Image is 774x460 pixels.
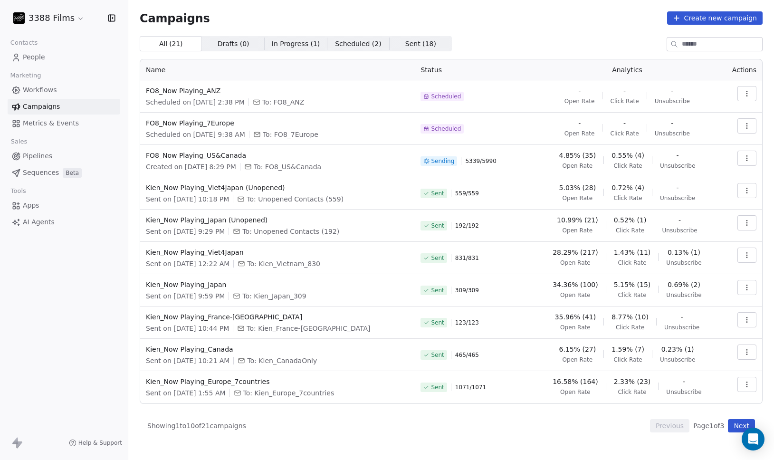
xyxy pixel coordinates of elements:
span: To: Kien_Japan_309 [242,291,306,301]
span: Showing 1 to 10 of 21 campaigns [147,421,246,431]
span: Sent on [DATE] 10:44 PM [146,324,229,333]
span: Metrics & Events [23,118,79,128]
span: Kien_Now Playing_Viet4Japan [146,248,409,257]
a: Apps [8,198,120,213]
span: 5.15% (15) [614,280,651,289]
span: To: FO8_US&Canada [254,162,321,172]
span: Open Rate [563,194,593,202]
span: - [623,86,626,96]
span: 5.03% (28) [559,183,596,192]
span: - [677,151,679,160]
span: Unsubscribe [660,194,695,202]
span: - [623,118,626,128]
span: Sent [431,383,444,391]
span: Sent [431,222,444,230]
span: Click Rate [616,227,644,234]
a: Workflows [8,82,120,98]
span: Kien_Now Playing_Japan [146,280,409,289]
span: 1.59% (7) [612,345,644,354]
span: Scheduled on [DATE] 2:38 PM [146,97,245,107]
span: Open Rate [564,97,595,105]
span: Beta [63,168,82,178]
span: Unsubscribe [655,97,690,105]
th: Status [415,59,534,80]
span: Scheduled [431,125,461,133]
span: FO8_Now Playing_7Europe [146,118,409,128]
span: Open Rate [560,291,591,299]
span: Sent on [DATE] 10:18 PM [146,194,229,204]
span: Sent on [DATE] 9:29 PM [146,227,225,236]
span: Unsubscribe [664,324,699,331]
span: To: Kien_CanadaOnly [247,356,317,365]
span: Click Rate [610,130,639,137]
span: - [578,118,581,128]
span: Click Rate [613,162,642,170]
span: Campaigns [140,11,210,25]
span: Kien_Now Playing_Canada [146,345,409,354]
span: 6.15% (27) [559,345,596,354]
span: Kien_Now Playing_Viet4Japan (Unopened) [146,183,409,192]
span: Click Rate [618,259,646,267]
span: Open Rate [563,356,593,364]
span: Open Rate [563,227,593,234]
span: 4.85% (35) [559,151,596,160]
button: Previous [650,419,689,432]
button: Create new campaign [667,11,763,25]
span: Scheduled [431,93,461,100]
span: To: Kien_Vietnam_830 [247,259,320,268]
span: 28.29% (217) [553,248,598,257]
span: To: FO8_ANZ [262,97,305,107]
span: - [677,183,679,192]
span: 0.72% (4) [612,183,644,192]
span: Open Rate [560,324,591,331]
span: 0.52% (1) [614,215,647,225]
span: Sent [431,287,444,294]
span: Unsubscribe [666,388,701,396]
span: Click Rate [613,194,642,202]
span: 34.36% (100) [553,280,598,289]
span: 2.33% (23) [614,377,651,386]
span: Sequences [23,168,59,178]
span: To: Kien_France-Bulgaria [247,324,370,333]
span: - [671,118,673,128]
span: Marketing [6,68,45,83]
span: Sent on [DATE] 1:55 AM [146,388,226,398]
span: Click Rate [616,324,644,331]
span: Help & Support [78,439,122,447]
th: Analytics [534,59,720,80]
span: 309 / 309 [455,287,479,294]
span: Open Rate [564,130,595,137]
span: Kien_Now Playing_France-[GEOGRAPHIC_DATA] [146,312,409,322]
img: 3388Films_Logo_White.jpg [13,12,25,24]
span: To: Unopened Contacts (192) [242,227,339,236]
span: In Progress ( 1 ) [272,39,320,49]
span: - [681,312,683,322]
span: 8.77% (10) [612,312,649,322]
span: Scheduled on [DATE] 9:38 AM [146,130,245,139]
span: FO8_Now Playing_US&Canada [146,151,409,160]
span: 0.69% (2) [668,280,700,289]
span: Click Rate [613,356,642,364]
a: SequencesBeta [8,165,120,181]
span: Open Rate [560,388,591,396]
span: Kien_Now Playing_Europe_7countries [146,377,409,386]
span: 3388 Films [29,12,75,24]
span: Sent on [DATE] 9:59 PM [146,291,225,301]
span: Unsubscribe [662,227,697,234]
span: AI Agents [23,217,55,227]
span: - [671,86,673,96]
span: 0.13% (1) [668,248,700,257]
span: 465 / 465 [455,351,479,359]
span: Workflows [23,85,57,95]
a: Pipelines [8,148,120,164]
button: 3388 Films [11,10,86,26]
span: Click Rate [618,291,646,299]
span: FO8_Now Playing_ANZ [146,86,409,96]
span: Sent [431,190,444,197]
button: Next [728,419,755,432]
a: People [8,49,120,65]
span: 123 / 123 [455,319,479,326]
a: AI Agents [8,214,120,230]
span: To: Kien_Europe_7countries [243,388,334,398]
span: Sending [431,157,454,165]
